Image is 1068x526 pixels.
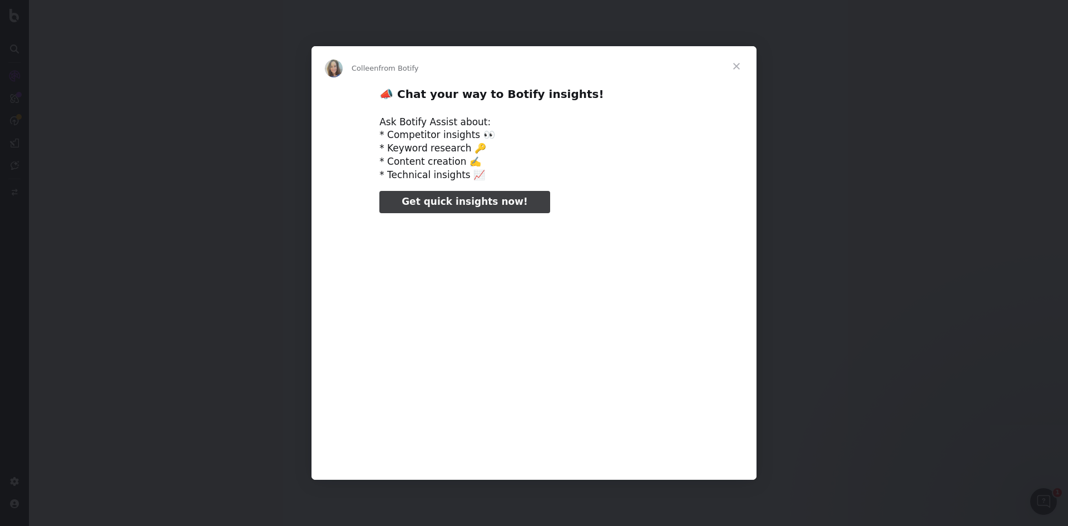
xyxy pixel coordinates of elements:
h2: 📣 Chat your way to Botify insights! [379,87,689,107]
span: Get quick insights now! [402,196,527,207]
span: Close [716,46,756,86]
span: Colleen [352,64,379,72]
img: Profile image for Colleen [325,60,343,77]
a: Get quick insights now! [379,191,550,213]
span: from Botify [379,64,419,72]
video: Play video [302,223,766,455]
div: Ask Botify Assist about: * Competitor insights 👀 * Keyword research 🔑 * Content creation ✍️ * Tec... [379,116,689,182]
